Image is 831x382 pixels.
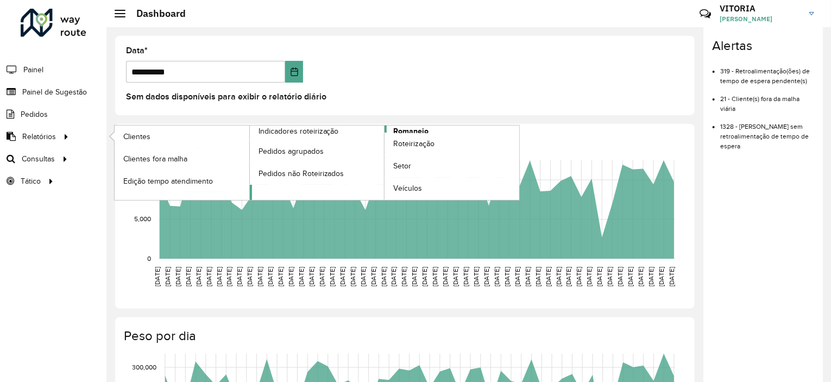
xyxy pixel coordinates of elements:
text: 300,000 [132,364,156,371]
text: [DATE] [503,267,511,286]
text: [DATE] [287,267,294,286]
span: Tático [21,176,41,187]
text: [DATE] [545,267,552,286]
a: Pedidos não Roteirizados [250,162,385,184]
span: Setor [393,160,411,172]
text: [DATE] [473,267,480,286]
a: Clientes [115,126,249,147]
text: [DATE] [339,267,346,286]
text: [DATE] [256,267,263,286]
a: Clientes fora malha [115,148,249,170]
h2: Dashboard [125,8,186,20]
text: [DATE] [174,267,181,286]
span: Pedidos não Roteirizados [259,168,344,179]
a: Setor [385,155,519,177]
text: [DATE] [246,267,253,286]
text: [DATE] [185,267,192,286]
span: Pedidos [21,109,48,120]
text: [DATE] [370,267,377,286]
text: [DATE] [462,267,469,286]
text: [DATE] [329,267,336,286]
h3: VITORIA [720,3,801,14]
text: [DATE] [154,267,161,286]
text: [DATE] [493,267,500,286]
text: [DATE] [411,267,418,286]
span: Romaneio [393,126,429,137]
text: [DATE] [637,267,644,286]
text: [DATE] [534,267,542,286]
text: [DATE] [431,267,438,286]
span: Veículos [393,183,422,194]
text: [DATE] [442,267,449,286]
text: 0 [147,255,151,262]
a: Romaneio [250,126,520,200]
span: Clientes [123,131,150,142]
text: [DATE] [164,267,171,286]
text: [DATE] [267,267,274,286]
text: [DATE] [216,267,223,286]
a: Veículos [385,178,519,199]
li: 319 - Retroalimentação(ões) de tempo de espera pendente(s) [720,58,814,86]
text: [DATE] [349,267,356,286]
text: [DATE] [616,267,624,286]
a: Contato Rápido [694,2,717,26]
span: Painel [23,64,43,76]
text: [DATE] [277,267,284,286]
text: [DATE] [380,267,387,286]
text: [DATE] [308,267,315,286]
button: Choose Date [285,61,304,83]
text: [DATE] [647,267,654,286]
text: [DATE] [483,267,490,286]
text: [DATE] [658,267,665,286]
h4: Alertas [712,38,814,54]
a: Roteirização [385,133,519,155]
text: [DATE] [205,267,212,286]
li: 21 - Cliente(s) fora da malha viária [720,86,814,114]
text: [DATE] [318,267,325,286]
label: Data [126,44,148,57]
text: [DATE] [606,267,613,286]
text: [DATE] [514,267,521,286]
text: [DATE] [360,267,367,286]
text: [DATE] [401,267,408,286]
span: Relatórios [22,131,56,142]
text: 5,000 [134,215,151,222]
text: [DATE] [627,267,634,286]
span: Painel de Sugestão [22,86,87,98]
label: Sem dados disponíveis para exibir o relatório diário [126,90,326,103]
text: [DATE] [391,267,398,286]
span: Indicadores roteirização [259,126,339,137]
text: [DATE] [668,267,675,286]
text: [DATE] [195,267,202,286]
text: [DATE] [565,267,572,286]
span: Consultas [22,153,55,165]
text: [DATE] [452,267,459,286]
text: [DATE] [298,267,305,286]
text: [DATE] [226,267,233,286]
text: [DATE] [236,267,243,286]
li: 1328 - [PERSON_NAME] sem retroalimentação de tempo de espera [720,114,814,151]
text: [DATE] [524,267,531,286]
text: [DATE] [555,267,562,286]
span: [PERSON_NAME] [720,14,801,24]
a: Indicadores roteirização [115,126,385,200]
span: Roteirização [393,138,435,149]
text: [DATE] [421,267,428,286]
text: [DATE] [596,267,603,286]
a: Pedidos agrupados [250,140,385,162]
a: Edição tempo atendimento [115,170,249,192]
h4: Peso por dia [124,328,684,344]
text: [DATE] [586,267,593,286]
span: Edição tempo atendimento [123,176,213,187]
span: Clientes fora malha [123,153,187,165]
text: [DATE] [576,267,583,286]
span: Pedidos agrupados [259,146,324,157]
